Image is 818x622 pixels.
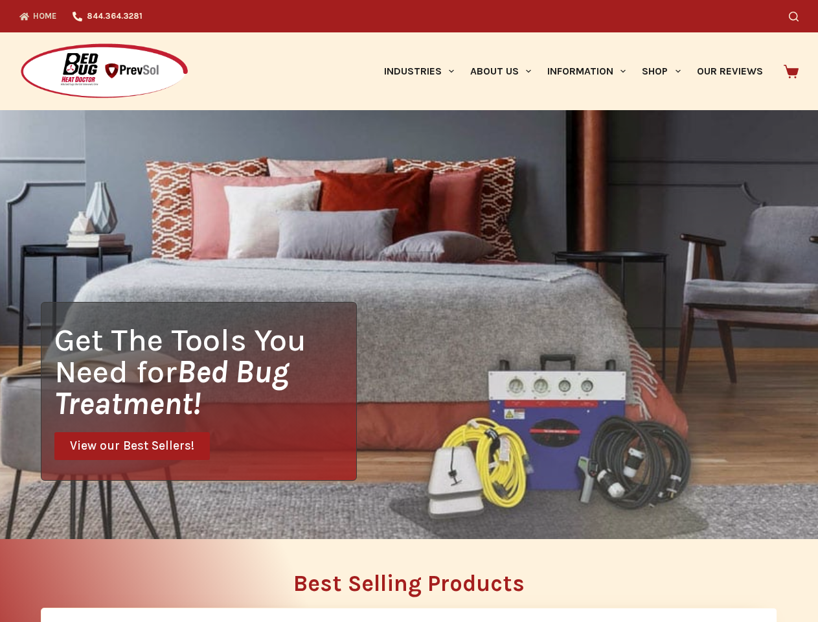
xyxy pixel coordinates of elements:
span: View our Best Sellers! [70,440,194,452]
a: Shop [634,32,688,110]
a: Industries [376,32,462,110]
a: View our Best Sellers! [54,432,210,460]
a: About Us [462,32,539,110]
i: Bed Bug Treatment! [54,353,289,422]
a: Information [540,32,634,110]
img: Prevsol/Bed Bug Heat Doctor [19,43,189,100]
nav: Primary [376,32,771,110]
h1: Get The Tools You Need for [54,324,356,419]
button: Search [789,12,799,21]
a: Our Reviews [688,32,771,110]
h2: Best Selling Products [41,572,777,595]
